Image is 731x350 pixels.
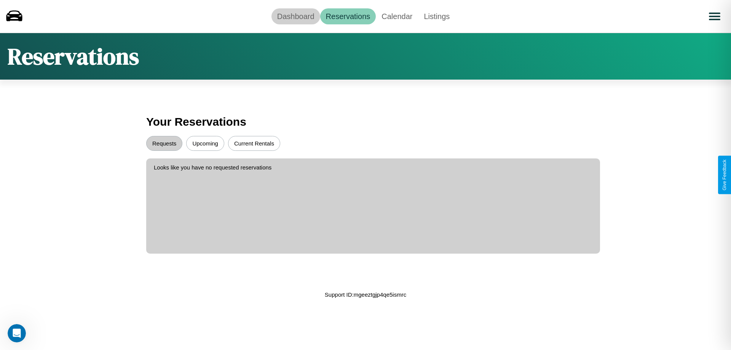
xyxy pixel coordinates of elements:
[8,41,139,72] h1: Reservations
[320,8,376,24] a: Reservations
[146,112,585,132] h3: Your Reservations
[228,136,280,151] button: Current Rentals
[146,136,182,151] button: Requests
[8,324,26,342] iframe: Intercom live chat
[704,6,725,27] button: Open menu
[722,160,727,190] div: Give Feedback
[186,136,224,151] button: Upcoming
[154,162,592,173] p: Looks like you have no requested reservations
[325,289,406,300] p: Support ID: mgeeztgjp4qe5ismrc
[376,8,418,24] a: Calendar
[418,8,455,24] a: Listings
[271,8,320,24] a: Dashboard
